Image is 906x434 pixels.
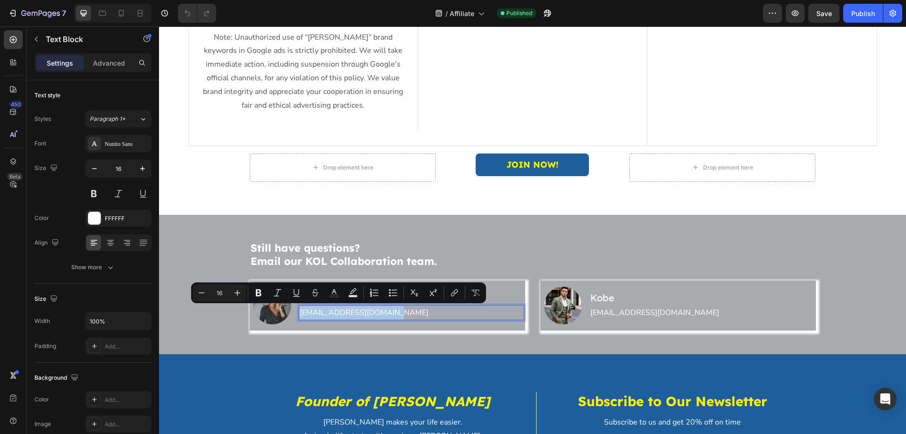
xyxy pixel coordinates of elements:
[34,293,59,306] div: Size
[99,403,369,417] p: A simple life starts with owning a [PERSON_NAME].
[164,137,214,145] div: Drop element here
[4,4,70,23] button: 7
[140,264,365,279] h2: Even
[191,282,486,303] div: Editor contextual toolbar
[816,9,832,17] span: Save
[7,173,23,180] div: Beta
[178,4,216,23] div: Undo/Redo
[85,111,151,128] button: Paragraph 1*
[34,237,61,249] div: Align
[105,342,149,351] div: Add...
[808,4,839,23] button: Save
[34,162,59,175] div: Size
[86,313,151,330] input: Auto
[159,26,906,434] iframe: Design area
[851,9,875,18] div: Publish
[47,58,73,68] p: Settings
[34,372,80,384] div: Background
[378,389,649,403] p: Subscribe to us and get 20% off on time
[843,4,883,23] button: Publish
[874,388,897,410] div: Open Intercom Messenger
[105,140,149,148] div: Nunito Sans
[431,280,655,293] p: [EMAIL_ADDRESS][DOMAIN_NAME]
[94,260,132,298] img: gempages_530863990419489586-5afabafc-171c-4bf2-9c51-9102cb2bcec5.jpg
[544,137,594,145] div: Drop element here
[34,91,60,100] div: Text style
[445,9,448,18] span: /
[9,101,23,108] div: 450
[99,389,369,403] p: [PERSON_NAME] makes your life easier.
[450,9,474,18] span: Affiliate
[506,9,532,17] span: Published
[430,264,656,279] h2: Kobe
[105,396,149,404] div: Add...
[90,115,126,123] span: Paragraph 1*
[46,34,126,45] p: Text Block
[105,420,149,429] div: Add...
[317,127,430,150] a: JOIN NOW!
[34,420,51,428] div: Image
[136,366,331,383] strong: Founder of [PERSON_NAME]
[34,342,56,350] div: Padding
[34,115,51,123] div: Styles
[385,260,423,298] img: gempages_530863990419489586-bf19ad02-c4df-4499-9f56-747f3b166c25.jpg
[91,214,657,243] h2: Still have questions? Email our KOL Collaboration team.
[347,131,400,146] p: JOIN NOW!
[140,279,365,294] div: Rich Text Editor. Editing area: main
[93,58,125,68] p: Advanced
[34,214,49,222] div: Color
[34,259,151,276] button: Show more
[34,317,50,325] div: Width
[34,139,46,148] div: Font
[141,280,364,293] p: [EMAIL_ADDRESS][DOMAIN_NAME]
[377,366,650,384] h3: Subscribe to Our Newsletter
[62,8,66,19] p: 7
[34,395,49,404] div: Color
[71,263,115,272] div: Show more
[105,214,149,223] div: FFFFFF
